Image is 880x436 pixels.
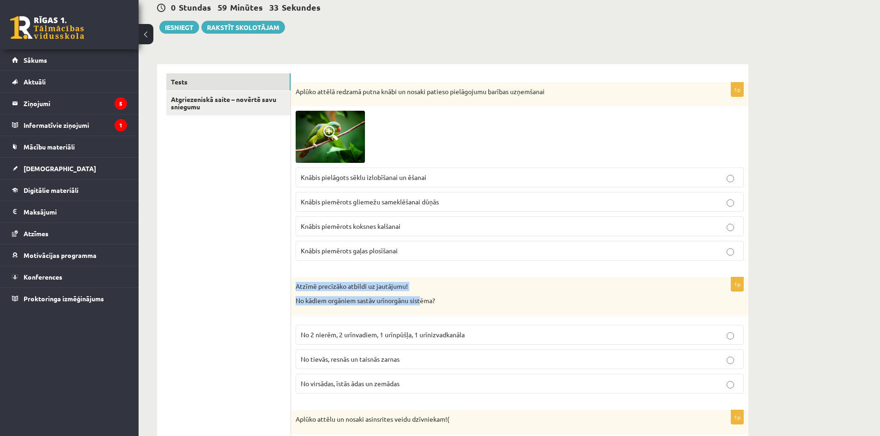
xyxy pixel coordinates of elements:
[269,2,279,12] span: 33
[115,97,127,110] i: 5
[10,16,84,39] a: Rīgas 1. Tālmācības vidusskola
[301,173,426,181] span: Knābis pielāgots sēklu izlobīšanai un ēšanai
[166,73,291,90] a: Tests
[12,201,127,222] a: Maksājumi
[731,410,744,424] p: 1p
[12,49,127,71] a: Sākums
[12,71,127,92] a: Aktuāli
[24,93,127,114] legend: Ziņojumi
[201,21,285,34] a: Rakstīt skolotājam
[727,357,734,364] input: No tievās, resnās un taisnās zarnas
[301,330,465,339] span: No 2 nierēm, 2 urīnvadiem, 1 urīnpūšļa, 1 urīnizvadkanāla
[731,82,744,97] p: 1p
[179,2,211,12] span: Stundas
[727,381,734,388] input: No virsādas, īstās ādas un zemādas
[12,136,127,157] a: Mācību materiāli
[24,186,79,194] span: Digitālie materiāli
[171,2,176,12] span: 0
[12,93,127,114] a: Ziņojumi5
[12,158,127,179] a: [DEMOGRAPHIC_DATA]
[296,87,698,96] p: Aplūko attēlā redzamā putna knābi un nosaki patieso pielāgojumu barības uzņemšanai
[24,201,127,222] legend: Maksājumi
[24,56,47,64] span: Sākums
[12,179,127,201] a: Digitālie materiāli
[731,277,744,292] p: 1p
[301,197,439,206] span: Knābis piemērots gliemežu sameklēšanai dūņās
[727,224,734,231] input: Knābis piemērots koksnes kalšanai
[12,245,127,266] a: Motivācijas programma
[301,379,400,388] span: No virsādas, īstās ādas un zemādas
[24,164,96,173] span: [DEMOGRAPHIC_DATA]
[296,415,698,424] p: Aplūko attēlu un nosaki asinsrites veidu dzīvniekam!(
[296,282,698,291] p: Atzīmē precīzāko atbildi uz jautājumu!
[12,223,127,244] a: Atzīmes
[24,229,49,238] span: Atzīmes
[24,294,104,303] span: Proktoringa izmēģinājums
[727,199,734,207] input: Knābis piemērots gliemežu sameklēšanai dūņās
[296,296,698,305] p: No kādiem orgāniem sastāv urīnorgānu sistēma?
[301,222,401,230] span: Knābis piemērots koksnes kalšanai
[296,111,365,162] img: 1.jpg
[301,355,400,363] span: No tievās, resnās un taisnās zarnas
[24,114,127,136] legend: Informatīvie ziņojumi
[24,78,46,86] span: Aktuāli
[24,143,75,151] span: Mācību materiāli
[727,248,734,256] input: Knābis piemērots gaļas plosīšanai
[282,2,321,12] span: Sekundes
[301,246,398,255] span: Knābis piemērots gaļas plosīšanai
[12,288,127,309] a: Proktoringa izmēģinājums
[24,251,97,259] span: Motivācijas programma
[166,91,291,116] a: Atgriezeniskā saite – novērtē savu sniegumu
[115,119,127,131] i: 1
[159,21,199,34] button: Iesniegt
[230,2,263,12] span: Minūtes
[727,175,734,182] input: Knābis pielāgots sēklu izlobīšanai un ēšanai
[24,273,62,281] span: Konferences
[727,332,734,340] input: No 2 nierēm, 2 urīnvadiem, 1 urīnpūšļa, 1 urīnizvadkanāla
[12,266,127,287] a: Konferences
[12,114,127,136] a: Informatīvie ziņojumi1
[218,2,227,12] span: 59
